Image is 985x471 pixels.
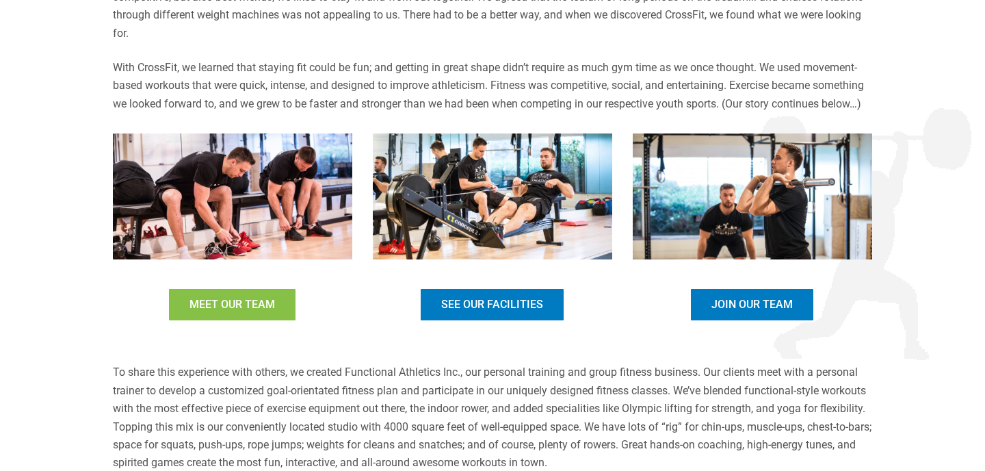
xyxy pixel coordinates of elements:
[189,299,275,310] span: Meet Our Team
[441,299,543,310] span: See Our Facilities
[689,287,815,322] a: Join Our Team
[419,287,566,322] a: See Our Facilities
[711,299,793,310] span: Join Our Team
[167,287,298,322] a: Meet Our Team
[113,61,864,110] span: With CrossFit, we learned that staying fit could be fun; and getting in great shape didn’t requir...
